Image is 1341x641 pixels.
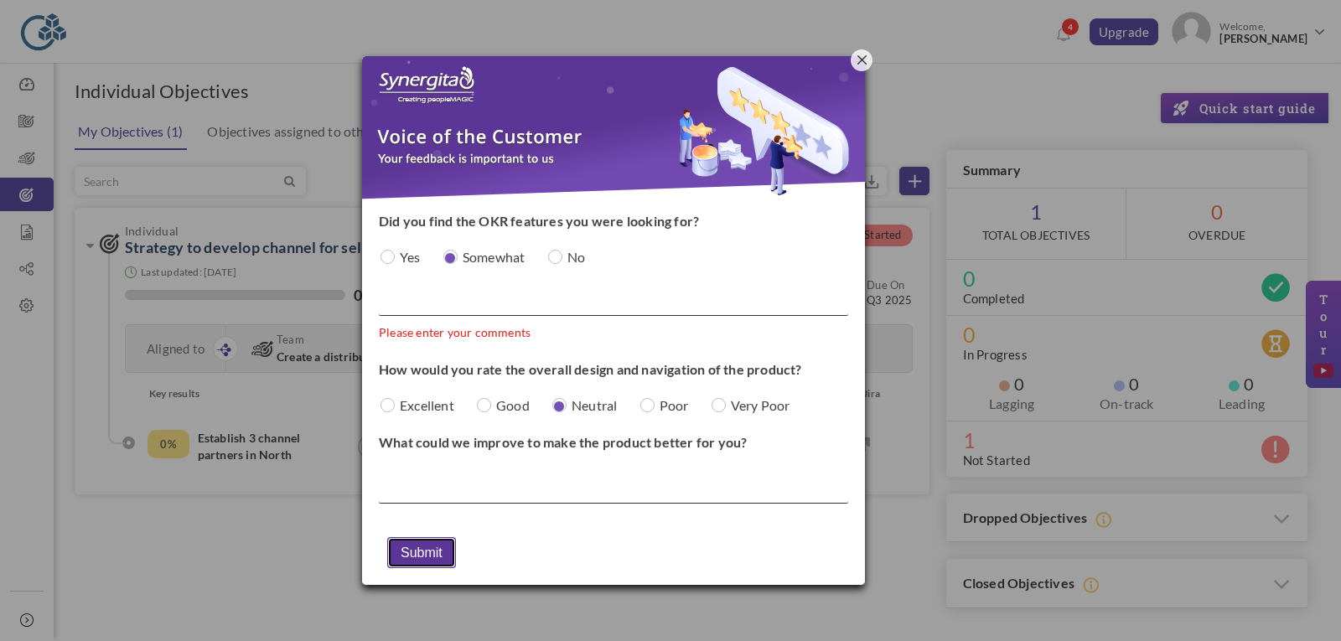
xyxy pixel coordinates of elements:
[551,397,625,413] label: Neutral
[387,537,456,568] button: Submit
[379,324,848,341] span: Please enter your comments
[442,249,534,265] label: Somewhat
[546,249,593,265] label: No
[475,397,538,413] label: Good
[379,397,463,413] label: Excellent
[379,249,429,265] label: Yes
[379,213,699,229] span: Did you find the OKR features you were looking for?
[639,397,697,413] label: Poor
[379,361,802,377] span: How would you rate the overall design and navigation of the product?
[710,397,799,413] label: Very Poor
[379,434,747,450] span: What could we improve to make the product better for you?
